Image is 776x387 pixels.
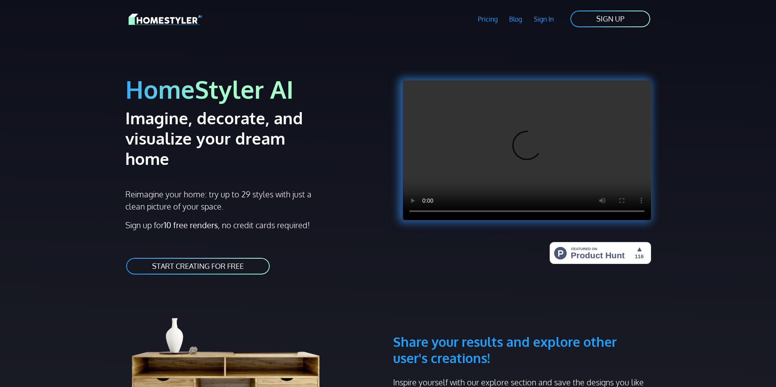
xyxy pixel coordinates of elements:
[164,220,218,230] strong: 10 free renders
[125,108,332,169] h2: Imagine, decorate, and visualize your dream home
[125,188,319,212] p: Reimagine your home: try up to 29 styles with just a clean picture of your space.
[570,10,651,28] a: SIGN UP
[550,242,651,264] img: HomeStyler AI - Interior Design Made Easy: One Click to Your Dream Home | Product Hunt
[125,219,383,231] p: Sign up for , no credit cards required!
[129,12,202,26] img: HomeStyler AI logo
[528,10,560,28] a: Sign In
[125,257,271,275] a: START CREATING FOR FREE
[472,10,503,28] a: Pricing
[503,10,528,28] a: Blog
[125,74,383,104] h1: HomeStyler AI
[393,295,651,366] h3: Share your results and explore other user's creations!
